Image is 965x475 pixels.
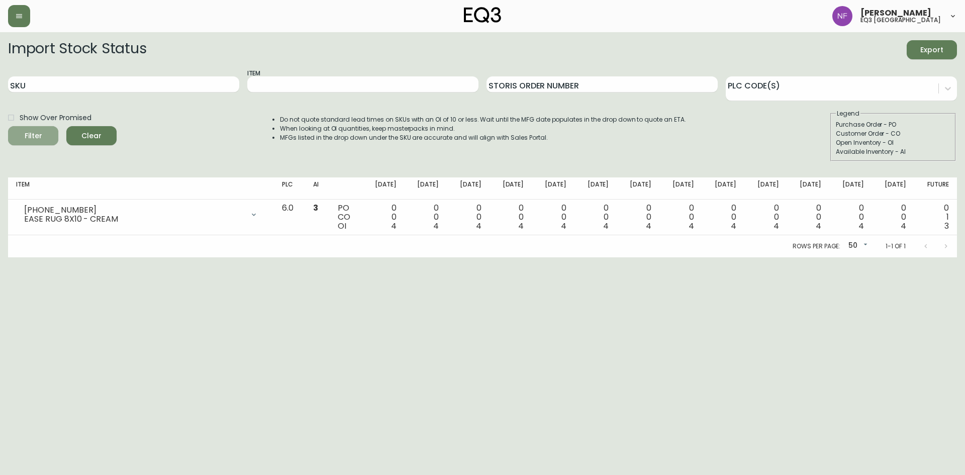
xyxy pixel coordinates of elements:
[8,177,274,200] th: Item
[413,204,439,231] div: 0 0
[391,220,397,232] span: 4
[540,204,566,231] div: 0 0
[280,115,686,124] li: Do not quote standard lead times on SKUs with an OI of 10 or less. Wait until the MFG date popula...
[20,113,91,123] span: Show Over Promised
[518,220,524,232] span: 4
[574,177,617,200] th: [DATE]
[787,177,830,200] th: [DATE]
[860,9,931,17] span: [PERSON_NAME]
[280,124,686,133] li: When looking at OI quantities, keep masterpacks in mind.
[370,204,397,231] div: 0 0
[922,204,949,231] div: 0 1
[774,220,779,232] span: 4
[362,177,405,200] th: [DATE]
[405,177,447,200] th: [DATE]
[944,220,949,232] span: 3
[880,204,907,231] div: 0 0
[646,220,651,232] span: 4
[872,177,915,200] th: [DATE]
[836,138,950,147] div: Open Inventory - OI
[498,204,524,231] div: 0 0
[795,204,822,231] div: 0 0
[907,40,957,59] button: Export
[24,215,244,224] div: EASE RUG 8X10 - CREAM
[836,129,950,138] div: Customer Order - CO
[338,220,346,232] span: OI
[274,177,305,200] th: PLC
[490,177,532,200] th: [DATE]
[603,220,609,232] span: 4
[433,220,439,232] span: 4
[561,220,566,232] span: 4
[836,147,950,156] div: Available Inventory - AI
[667,204,694,231] div: 0 0
[858,220,864,232] span: 4
[280,133,686,142] li: MFGs listed in the drop down under the SKU are accurate and will align with Sales Portal.
[844,238,870,254] div: 50
[832,6,852,26] img: 2185be282f521b9306f6429905cb08b1
[836,109,860,118] legend: Legend
[66,126,117,145] button: Clear
[464,7,501,23] img: logo
[837,204,864,231] div: 0 0
[313,202,318,214] span: 3
[338,204,354,231] div: PO CO
[617,177,659,200] th: [DATE]
[274,200,305,235] td: 6.0
[455,204,481,231] div: 0 0
[793,242,840,251] p: Rows per page:
[305,177,330,200] th: AI
[74,130,109,142] span: Clear
[625,204,651,231] div: 0 0
[25,130,42,142] div: Filter
[744,177,787,200] th: [DATE]
[914,177,957,200] th: Future
[860,17,941,23] h5: eq3 [GEOGRAPHIC_DATA]
[8,40,146,59] h2: Import Stock Status
[731,220,736,232] span: 4
[583,204,609,231] div: 0 0
[886,242,906,251] p: 1-1 of 1
[816,220,821,232] span: 4
[702,177,745,200] th: [DATE]
[16,204,266,226] div: [PHONE_NUMBER]EASE RUG 8X10 - CREAM
[689,220,694,232] span: 4
[915,44,949,56] span: Export
[829,177,872,200] th: [DATE]
[901,220,906,232] span: 4
[24,206,244,215] div: [PHONE_NUMBER]
[752,204,779,231] div: 0 0
[447,177,490,200] th: [DATE]
[659,177,702,200] th: [DATE]
[532,177,574,200] th: [DATE]
[710,204,737,231] div: 0 0
[8,126,58,145] button: Filter
[476,220,481,232] span: 4
[836,120,950,129] div: Purchase Order - PO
